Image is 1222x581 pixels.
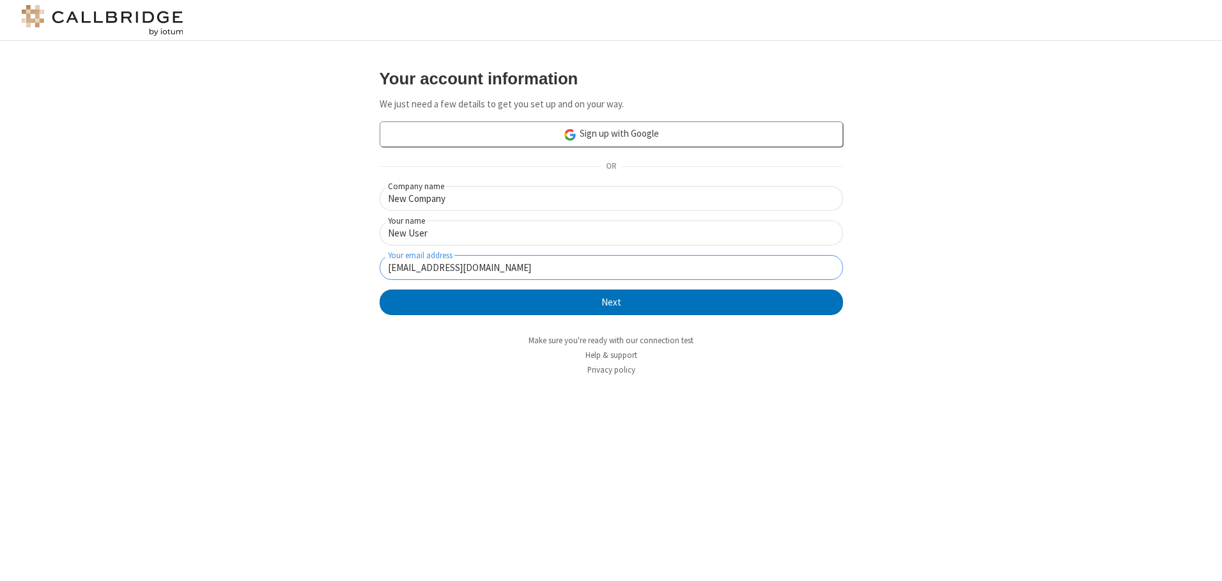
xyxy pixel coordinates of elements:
[380,290,843,315] button: Next
[380,121,843,147] a: Sign up with Google
[19,5,185,36] img: logo@2x.png
[380,255,843,280] input: Your email address
[380,186,843,211] input: Company name
[380,221,843,245] input: Your name
[601,158,621,176] span: OR
[380,70,843,88] h3: Your account information
[585,350,637,360] a: Help & support
[380,97,843,112] p: We just need a few details to get you set up and on your way.
[563,128,577,142] img: google-icon.png
[587,364,635,375] a: Privacy policy
[529,335,693,346] a: Make sure you're ready with our connection test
